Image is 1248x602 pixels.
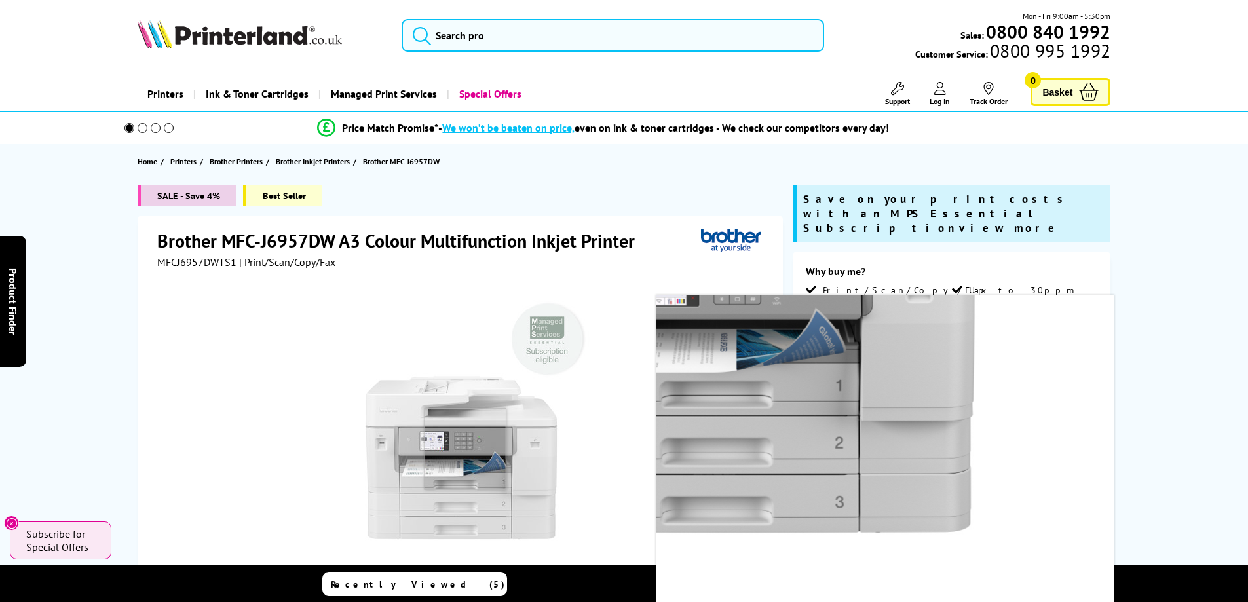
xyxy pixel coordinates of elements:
a: Ink & Toner Cartridges [193,77,318,111]
strike: £450.00 [896,409,930,421]
a: Basket 0 [1031,78,1110,106]
h1: Brother MFC-J6957DW A3 Colour Multifunction Inkjet Printer [157,229,648,253]
b: 0800 840 1992 [986,20,1110,44]
span: Price Match Promise* [342,121,438,134]
li: modal_Promise [107,117,1101,140]
span: was [966,402,1029,421]
span: ex VAT @ 20% [880,452,937,465]
span: 0 [1025,72,1041,88]
a: Managed Print Services [318,77,447,111]
span: Up to 30ppm Mono Print [969,284,1095,308]
button: Close [4,516,19,531]
img: Brother [701,229,761,253]
span: Product Finder [7,267,20,335]
a: Support [885,82,910,106]
span: inc VAT [984,452,1012,465]
a: 0800 840 1992 [984,26,1110,38]
div: for FREE Next Day Delivery [845,542,1097,573]
strike: £540.00 [988,409,1022,421]
a: Home [138,155,161,168]
a: Add to Basket [806,478,1097,516]
input: Search pro [402,19,824,52]
span: Printers [170,155,197,168]
a: Printers [170,155,200,168]
span: Basket [1042,83,1072,101]
a: Compare Products [700,572,884,596]
a: Brother MFC-J6957DWBrother MFC-J6957DW [333,295,590,552]
span: Home [138,155,157,168]
a: Track Order [970,82,1008,106]
span: Secure Print [969,351,1077,363]
a: Printerland Logo [138,20,386,51]
span: Mon - Fri 9:00am - 5:30pm [1023,10,1110,22]
img: Brother MFC-J6957DW [333,295,590,552]
span: Log In [930,96,950,106]
span: £520.90 [966,428,1029,452]
span: Sales: [960,29,984,41]
span: Only 9 left [845,542,967,557]
a: Log In [930,82,950,106]
span: Up to 1,200 x 4,800 dpi Print [823,318,949,341]
span: Up to 30ppm Colour Print [969,318,1095,341]
a: Brother Printers [210,155,266,168]
span: Print/Scan/Copy/Fax [823,284,991,296]
span: 0800 995 1992 [988,45,1110,57]
a: Printers [138,77,193,111]
a: Brother MFC-J6957DW [363,155,443,168]
u: view more [959,221,1061,235]
span: Brother MFC-J6957DW [363,155,440,168]
span: Save on your print costs with an MPS Essential Subscription [803,192,1069,235]
span: We won’t be beaten on price, [442,121,575,134]
span: Subscribe for Special Offers [26,527,98,554]
span: Ink & Toner Cartridges [206,77,309,111]
span: SALE - Save 4% [138,185,236,206]
span: Brother Printers [210,155,263,168]
div: - even on ink & toner cartridges - We check our competitors every day! [438,121,889,134]
a: View more details [1038,379,1097,389]
span: Recently Viewed (5) [331,578,505,590]
span: £434.08 [874,428,937,452]
span: Brother Inkjet Printers [276,155,350,168]
a: Special Offers [447,77,531,111]
span: Compare Products [721,578,880,590]
span: Quiet Mode [823,351,918,363]
span: Customer Service: [915,45,1110,60]
span: was [874,402,937,421]
a: Recently Viewed (5) [322,572,507,596]
span: Support [885,96,910,106]
span: Best Seller [243,185,322,206]
span: | Print/Scan/Copy/Fax [239,255,335,269]
span: MFCJ6957DWTS1 [157,255,236,269]
img: Printerland Logo [138,20,342,48]
div: Why buy me? [806,265,1097,284]
a: Brother Inkjet Printers [276,155,353,168]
